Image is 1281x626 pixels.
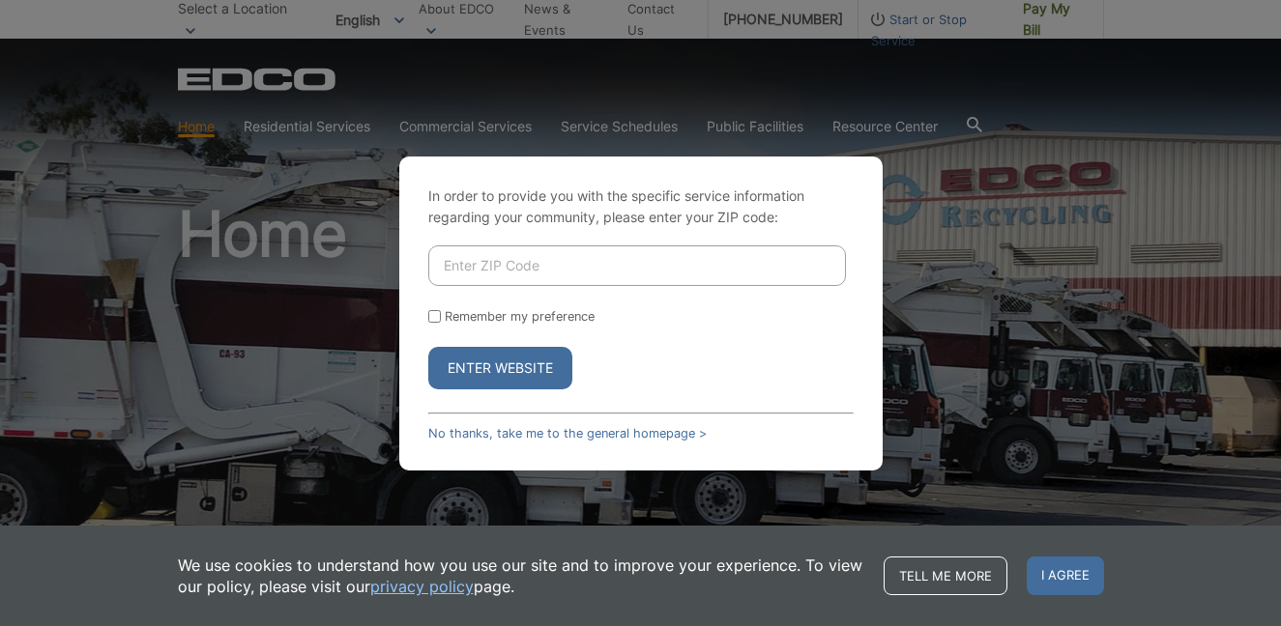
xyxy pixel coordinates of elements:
a: Tell me more [884,556,1007,595]
label: Remember my preference [445,309,595,324]
p: In order to provide you with the specific service information regarding your community, please en... [428,185,854,228]
a: No thanks, take me to the general homepage > [428,426,707,441]
input: Enter ZIP Code [428,245,846,286]
span: I agree [1027,556,1104,595]
p: We use cookies to understand how you use our site and to improve your experience. To view our pol... [178,555,864,597]
a: privacy policy [370,576,474,597]
button: Enter Website [428,347,572,389]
